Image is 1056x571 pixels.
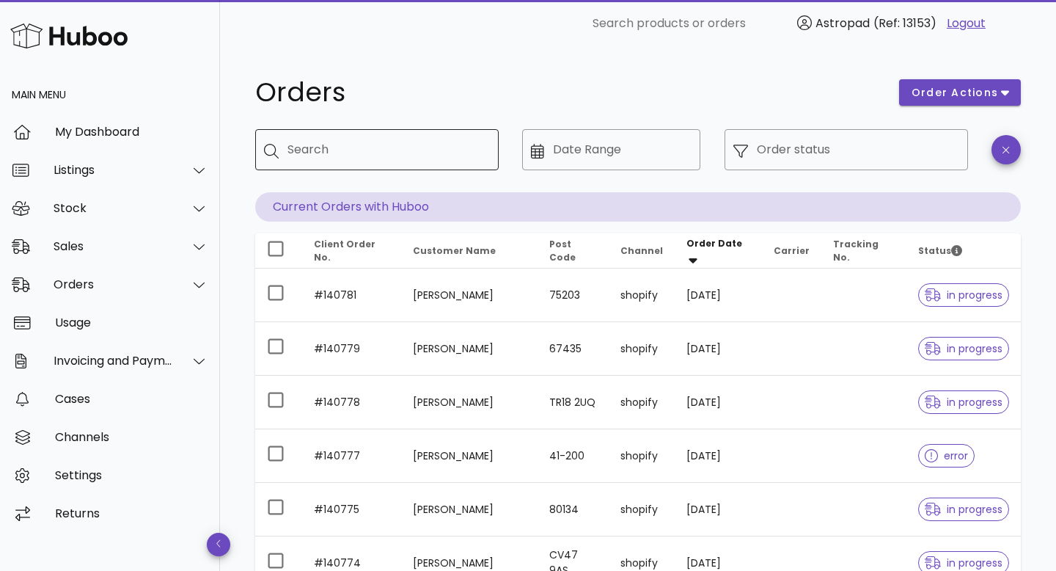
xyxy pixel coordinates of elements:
span: in progress [925,397,1002,407]
div: Settings [55,468,208,482]
td: [PERSON_NAME] [401,429,537,483]
td: [DATE] [675,269,762,322]
td: [DATE] [675,483,762,537]
div: Cases [55,392,208,406]
th: Customer Name [401,233,537,269]
div: Invoicing and Payments [54,354,173,368]
th: Tracking No. [821,233,906,269]
div: Listings [54,163,173,177]
div: Channels [55,430,208,444]
td: [PERSON_NAME] [401,483,537,537]
td: [DATE] [675,376,762,429]
td: [PERSON_NAME] [401,269,537,322]
td: #140777 [302,429,401,483]
td: [DATE] [675,429,762,483]
span: (Ref: 13153) [873,15,936,32]
span: in progress [925,343,1002,354]
td: #140779 [302,322,401,376]
td: #140781 [302,269,401,322]
td: [DATE] [675,322,762,376]
td: [PERSON_NAME] [401,376,537,429]
span: in progress [925,290,1002,300]
span: Channel [620,244,663,257]
span: in progress [925,558,1002,568]
span: order actions [911,85,999,101]
span: in progress [925,504,1002,514]
th: Status [906,233,1021,269]
th: Channel [609,233,675,269]
td: TR18 2UQ [538,376,609,429]
div: Returns [55,506,208,520]
td: shopify [609,429,675,483]
td: shopify [609,322,675,376]
span: Order Date [686,237,742,250]
span: Carrier [774,244,810,257]
span: error [925,451,968,461]
h1: Orders [255,79,881,106]
p: Current Orders with Huboo [255,192,1021,222]
span: Astropad [815,15,870,32]
td: 41-200 [538,429,609,483]
td: shopify [609,483,675,537]
div: Stock [54,201,173,215]
div: Sales [54,239,173,253]
a: Logout [947,15,986,32]
th: Carrier [762,233,821,269]
div: My Dashboard [55,125,208,139]
div: Usage [55,316,208,330]
td: #140775 [302,483,401,537]
span: Status [918,244,962,257]
img: Huboo Logo [10,20,128,51]
td: 80134 [538,483,609,537]
td: shopify [609,269,675,322]
th: Client Order No. [302,233,401,269]
div: Orders [54,277,173,291]
button: order actions [899,79,1021,106]
td: 67435 [538,322,609,376]
span: Tracking No. [833,238,879,263]
span: Post Code [549,238,576,263]
th: Post Code [538,233,609,269]
td: #140778 [302,376,401,429]
span: Customer Name [413,244,496,257]
td: shopify [609,376,675,429]
td: [PERSON_NAME] [401,322,537,376]
th: Order Date: Sorted descending. Activate to remove sorting. [675,233,762,269]
span: Client Order No. [314,238,375,263]
td: 75203 [538,269,609,322]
